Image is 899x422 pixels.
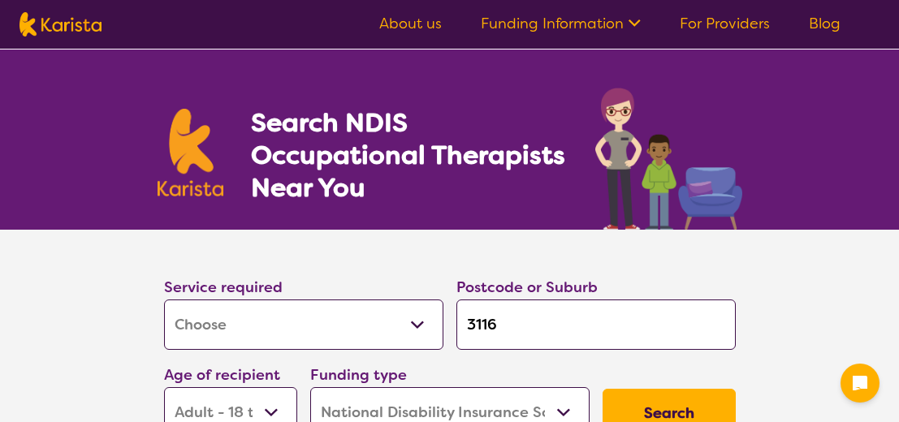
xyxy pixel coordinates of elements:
label: Service required [164,278,283,297]
h1: Search NDIS Occupational Therapists Near You [251,106,567,204]
input: Type [456,299,736,350]
label: Funding type [310,365,407,385]
img: Karista logo [158,109,224,196]
label: Age of recipient [164,365,280,385]
a: For Providers [680,14,770,33]
img: occupational-therapy [595,88,742,230]
a: About us [379,14,442,33]
label: Postcode or Suburb [456,278,598,297]
a: Funding Information [481,14,641,33]
a: Blog [809,14,841,33]
img: Karista logo [19,12,102,37]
